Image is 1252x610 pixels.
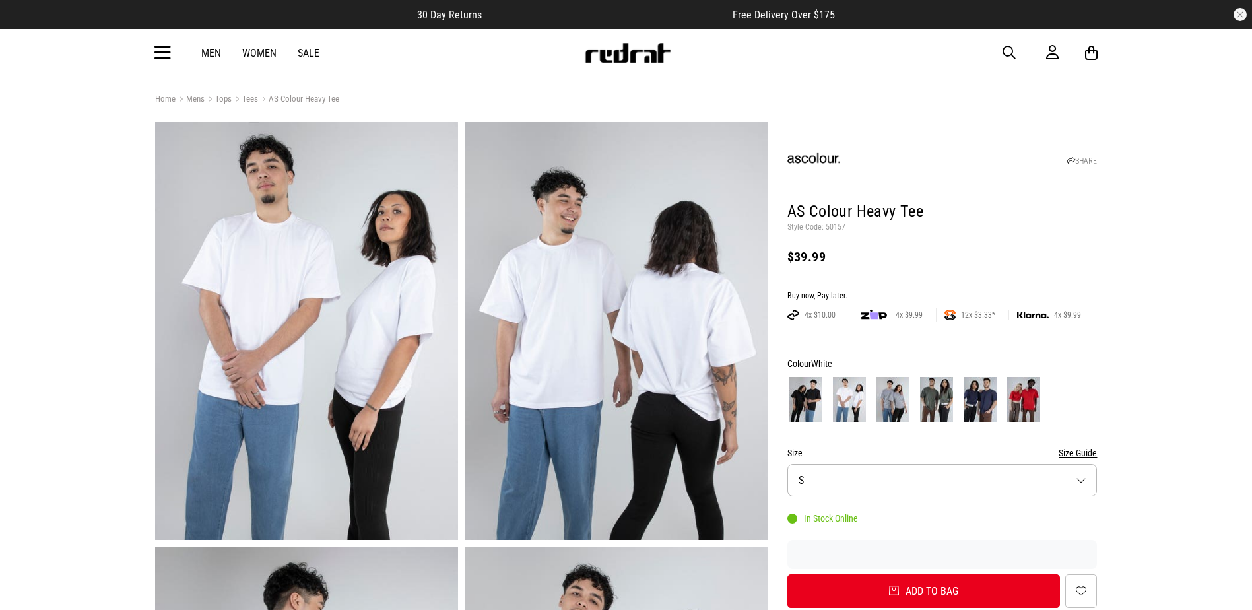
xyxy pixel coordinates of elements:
[920,377,953,422] img: Cypress
[799,474,804,487] span: S
[811,358,832,369] span: White
[176,94,205,106] a: Mens
[1049,310,1086,320] span: 4x $9.99
[956,310,1001,320] span: 12x $3.33*
[787,222,1098,233] p: Style Code: 50157
[787,133,840,186] img: AS Colour
[232,94,258,106] a: Tees
[1017,312,1049,319] img: KLARNA
[787,548,1098,561] iframe: Customer reviews powered by Trustpilot
[1067,156,1097,166] a: SHARE
[787,201,1098,222] h1: AS Colour Heavy Tee
[417,9,482,21] span: 30 Day Returns
[787,464,1098,496] button: S
[733,9,835,21] span: Free Delivery Over $175
[298,47,319,59] a: Sale
[787,513,858,524] div: In Stock Online
[890,310,928,320] span: 4x $9.99
[789,377,822,422] img: Black
[465,122,768,540] img: As Colour Heavy Tee in White
[205,94,232,106] a: Tops
[1007,377,1040,422] img: Red
[1059,445,1097,461] button: Size Guide
[787,574,1061,608] button: Add to bag
[508,8,706,21] iframe: Customer reviews powered by Trustpilot
[799,310,841,320] span: 4x $10.00
[861,308,887,322] img: zip
[944,310,956,320] img: SPLITPAY
[964,377,997,422] img: Midnight Blue
[258,94,339,106] a: AS Colour Heavy Tee
[833,377,866,422] img: White
[242,47,277,59] a: Women
[584,43,671,63] img: Redrat logo
[155,122,458,540] img: As Colour Heavy Tee in White
[787,310,799,320] img: AFTERPAY
[155,94,176,104] a: Home
[787,291,1098,302] div: Buy now, Pay later.
[787,356,1098,372] div: Colour
[201,47,221,59] a: Men
[787,249,1098,265] div: $39.99
[876,377,909,422] img: Grey Marle
[787,445,1098,461] div: Size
